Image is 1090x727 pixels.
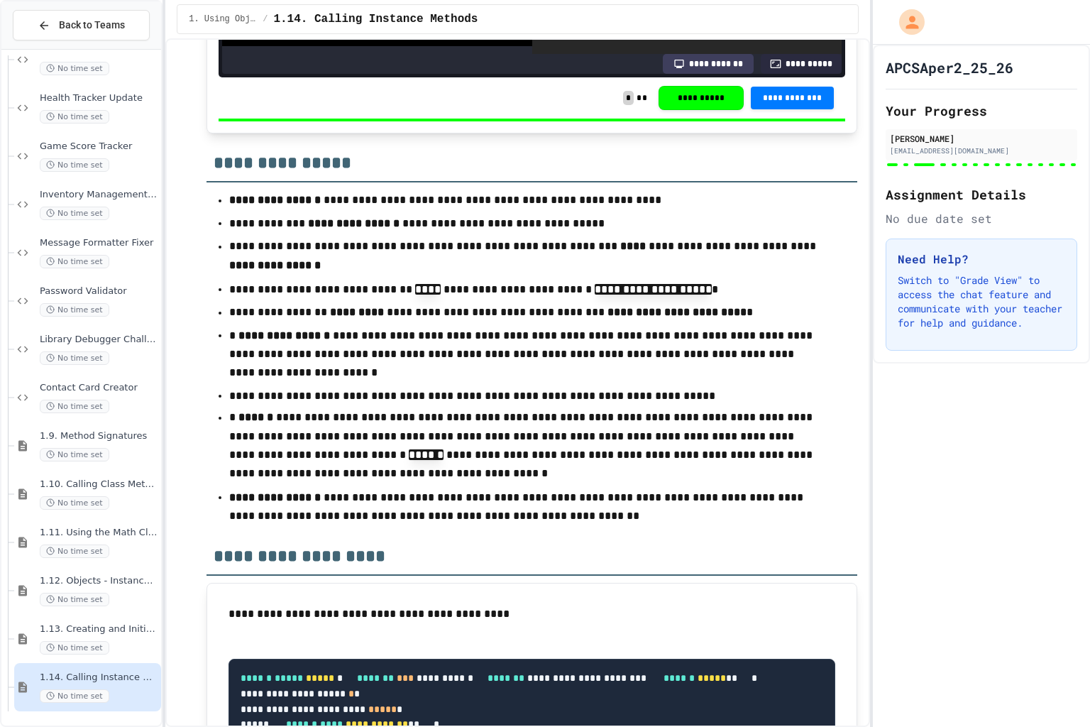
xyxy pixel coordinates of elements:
[40,689,109,703] span: No time set
[890,146,1073,156] div: [EMAIL_ADDRESS][DOMAIN_NAME]
[890,132,1073,145] div: [PERSON_NAME]
[886,210,1077,227] div: No due date set
[40,623,158,635] span: 1.13. Creating and Initializing Objects: Constructors
[59,18,125,33] span: Back to Teams
[40,527,158,539] span: 1.11. Using the Math Class
[263,13,268,25] span: /
[898,273,1065,330] p: Switch to "Grade View" to access the chat feature and communicate with your teacher for help and ...
[886,58,1013,77] h1: APCSAper2_25_26
[884,6,928,38] div: My Account
[273,11,478,28] span: 1.14. Calling Instance Methods
[40,207,109,220] span: No time set
[40,479,158,491] span: 1.10. Calling Class Methods
[886,101,1077,121] h2: Your Progress
[886,185,1077,204] h2: Assignment Details
[40,545,109,558] span: No time set
[40,334,158,346] span: Library Debugger Challenge
[13,10,150,40] button: Back to Teams
[40,92,158,104] span: Health Tracker Update
[40,110,109,124] span: No time set
[40,593,109,606] span: No time set
[189,13,257,25] span: 1. Using Objects and Methods
[40,141,158,153] span: Game Score Tracker
[40,672,158,684] span: 1.14. Calling Instance Methods
[898,251,1065,268] h3: Need Help?
[40,575,158,587] span: 1.12. Objects - Instances of Classes
[40,255,109,268] span: No time set
[40,448,109,461] span: No time set
[40,285,158,297] span: Password Validator
[40,237,158,249] span: Message Formatter Fixer
[40,400,109,413] span: No time set
[40,382,158,394] span: Contact Card Creator
[40,189,158,201] span: Inventory Management System
[40,641,109,655] span: No time set
[40,158,109,172] span: No time set
[40,62,109,75] span: No time set
[40,351,109,365] span: No time set
[40,496,109,510] span: No time set
[40,430,158,442] span: 1.9. Method Signatures
[40,303,109,317] span: No time set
